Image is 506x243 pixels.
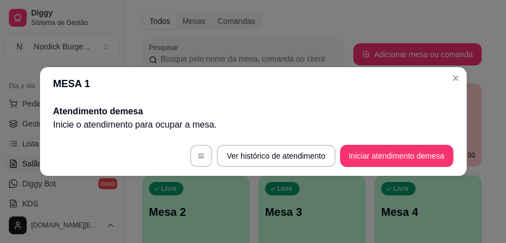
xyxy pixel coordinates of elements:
[40,67,467,100] header: MESA 1
[340,145,453,167] button: Iniciar atendimento demesa
[53,105,453,118] h2: Atendimento de mesa
[217,145,335,167] button: Ver histórico de atendimento
[447,69,464,87] button: Close
[53,118,453,131] p: Inicie o atendimento para ocupar a mesa .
